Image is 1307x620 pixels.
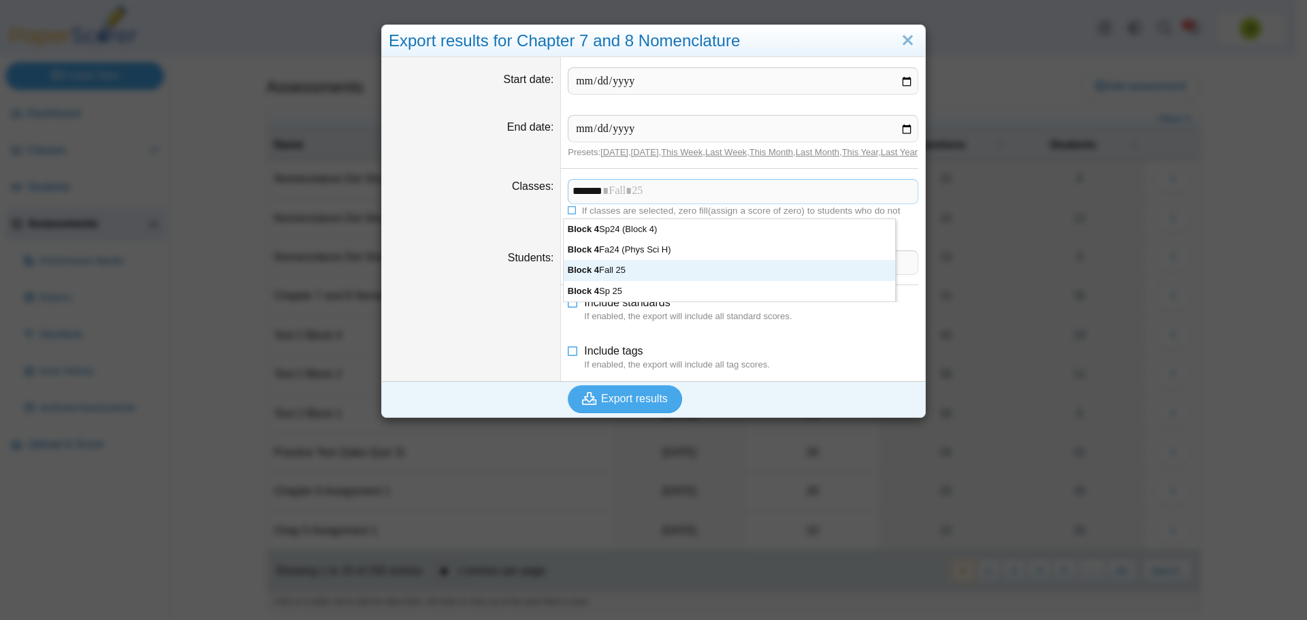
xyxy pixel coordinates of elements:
dfn: If enabled, the export will include all tag scores. [584,359,918,371]
span: Export results [601,393,668,404]
div: Export results for Chapter 7 and 8 Nomenclature [382,25,925,57]
a: This Week [661,147,703,157]
span: If classes are selected, zero fill(assign a score of zero) to students who do not have a record o... [568,206,900,229]
span: Include standards [584,297,670,308]
div: Fa24 (Phys Sci H) [564,240,895,260]
a: This Year [842,147,879,157]
strong: Block 4 [568,265,599,275]
a: [DATE] [631,147,659,157]
tags: ​ [568,179,918,203]
a: Last Year [881,147,918,157]
label: Students [508,252,554,263]
div: Sp 25 [564,281,895,301]
a: Close [897,29,918,52]
strong: Block 4 [568,244,599,255]
a: This Month [749,147,793,157]
div: Sp24 (Block 4) [564,219,895,240]
a: Last Week [705,147,747,157]
div: Presets: , , , , , , , [568,146,918,159]
button: Export results [568,385,682,412]
strong: Block 4 [568,286,599,296]
dfn: If enabled, the export will include all standard scores. [584,310,918,323]
label: Start date [504,74,554,85]
span: Include tags [584,345,643,357]
label: End date [507,121,554,133]
strong: Block 4 [568,224,599,234]
label: Classes [512,180,553,192]
div: Fall 25 [564,260,895,280]
a: Last Month [796,147,839,157]
a: [DATE] [600,147,628,157]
